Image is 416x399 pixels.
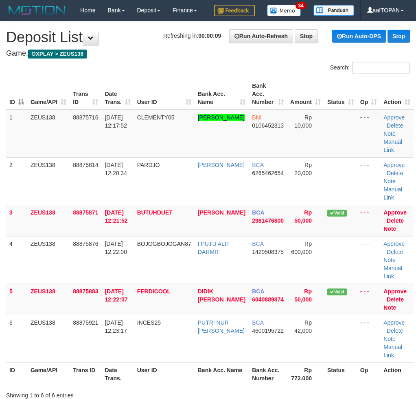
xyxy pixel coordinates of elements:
[387,249,403,255] a: Delete
[380,362,414,386] th: Action
[383,186,402,201] a: Manual Link
[101,362,134,386] th: Date Trans.
[324,78,357,110] th: Status: activate to sort column ascending
[287,362,324,386] th: Rp 772.000
[387,327,403,334] a: Delete
[383,344,402,358] a: Manual Link
[105,209,127,224] span: [DATE] 12:21:52
[198,209,245,216] a: [PERSON_NAME]
[324,362,357,386] th: Status
[73,209,98,216] span: 88875871
[6,4,68,16] img: MOTION_logo.png
[198,162,245,168] a: [PERSON_NAME]
[294,319,312,334] span: Rp 42,000
[383,114,405,121] a: Approve
[6,78,27,110] th: ID: activate to sort column descending
[73,162,98,168] span: 88875814
[383,241,405,247] a: Approve
[27,110,70,158] td: ZEUS138
[383,336,396,342] a: Note
[252,209,264,216] span: BCA
[137,162,160,168] span: PARDJO
[357,284,380,315] td: - - -
[383,304,396,311] a: Note
[383,178,396,184] a: Note
[27,236,70,284] td: ZEUS138
[291,241,312,255] span: Rp 600,000
[249,78,287,110] th: Bank Acc. Number: activate to sort column ascending
[383,319,405,326] a: Approve
[357,362,380,386] th: Op
[137,319,161,326] span: INCES25
[198,319,245,334] a: PUTRI NUR [PERSON_NAME]
[357,205,380,236] td: - - -
[134,78,195,110] th: User ID: activate to sort column ascending
[252,122,284,129] span: Copy 0106452313 to clipboard
[249,362,287,386] th: Bank Acc. Number
[70,362,101,386] th: Trans ID
[387,122,403,129] a: Delete
[357,236,380,284] td: - - -
[252,114,261,121] span: BNI
[383,162,405,168] a: Approve
[6,110,27,158] td: 1
[380,78,414,110] th: Action: activate to sort column ascending
[198,241,230,255] a: I PUTU ALIT DARMIT
[105,114,127,129] span: [DATE] 12:17:52
[137,209,173,216] span: BUTUHDUET
[73,288,98,295] span: 88875883
[294,114,312,129] span: Rp 10,000
[388,30,410,43] a: Stop
[294,162,312,176] span: Rp 20,000
[105,162,127,176] span: [DATE] 12:20:34
[6,236,27,284] td: 4
[357,78,380,110] th: Op: activate to sort column ascending
[252,327,284,334] span: Copy 4600195722 to clipboard
[295,29,318,43] a: Stop
[73,319,98,326] span: 88875921
[387,296,404,303] a: Delete
[252,288,264,295] span: BCA
[267,5,301,16] img: Button%20Memo.svg
[330,62,410,74] label: Search:
[327,288,347,295] span: Valid transaction
[387,217,404,224] a: Delete
[252,162,263,168] span: BCA
[101,78,134,110] th: Date Trans.: activate to sort column ascending
[73,114,98,121] span: 88875716
[252,296,284,303] span: Copy 6040889874 to clipboard
[163,33,221,39] span: Refreshing in:
[383,139,402,153] a: Manual Link
[105,319,127,334] span: [DATE] 12:23:17
[294,288,312,303] span: Rp 50,000
[6,50,410,58] h4: Game:
[6,29,410,46] h1: Deposit List
[6,284,27,315] td: 5
[332,30,386,43] a: Run Auto-DPS
[383,288,407,295] a: Approve
[27,284,70,315] td: ZEUS138
[383,226,396,232] a: Note
[313,5,354,16] img: panduan.png
[27,78,70,110] th: Game/API: activate to sort column ascending
[105,241,127,255] span: [DATE] 12:22:00
[383,130,396,137] a: Note
[357,157,380,205] td: - - -
[198,288,245,303] a: DIDIK [PERSON_NAME]
[214,5,255,16] img: Feedback.jpg
[327,210,347,217] span: Valid transaction
[137,288,171,295] span: FERDICOOL
[6,157,27,205] td: 2
[198,33,221,39] strong: 00:00:09
[73,241,98,247] span: 88875876
[387,170,403,176] a: Delete
[137,241,191,247] span: BOJOGBOJOGAN87
[70,78,101,110] th: Trans ID: activate to sort column ascending
[229,29,293,43] a: Run Auto-Refresh
[134,362,195,386] th: User ID
[296,2,307,9] span: 34
[27,205,70,236] td: ZEUS138
[198,114,245,121] a: [PERSON_NAME]
[195,78,249,110] th: Bank Acc. Name: activate to sort column ascending
[252,217,284,224] span: Copy 2981476800 to clipboard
